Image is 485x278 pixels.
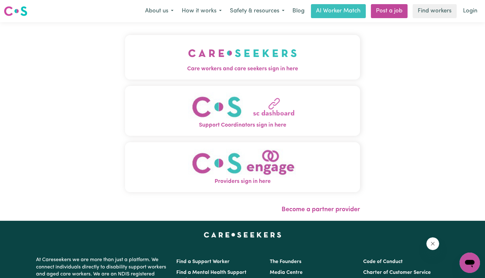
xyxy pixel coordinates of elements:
button: Support Coordinators sign in here [125,86,360,136]
button: Care workers and care seekers sign in here [125,35,360,80]
button: Providers sign in here [125,142,360,192]
span: Support Coordinators sign in here [125,121,360,129]
span: Providers sign in here [125,177,360,186]
a: Find workers [413,4,457,18]
a: The Founders [270,259,301,264]
button: About us [141,4,178,18]
span: Care workers and care seekers sign in here [125,65,360,73]
a: Blog [289,4,308,18]
button: Safety & resources [226,4,289,18]
a: Login [459,4,481,18]
a: Careseekers logo [4,4,27,18]
a: AI Worker Match [311,4,366,18]
a: Charter of Customer Service [363,270,431,275]
a: Become a partner provider [282,206,360,213]
button: How it works [178,4,226,18]
a: Code of Conduct [363,259,403,264]
a: Post a job [371,4,408,18]
a: Media Centre [270,270,303,275]
iframe: Close message [426,237,439,250]
iframe: Button to launch messaging window [459,253,480,273]
a: Careseekers home page [204,232,281,237]
a: Find a Support Worker [176,259,230,264]
span: Need any help? [4,4,39,10]
img: Careseekers logo [4,5,27,17]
